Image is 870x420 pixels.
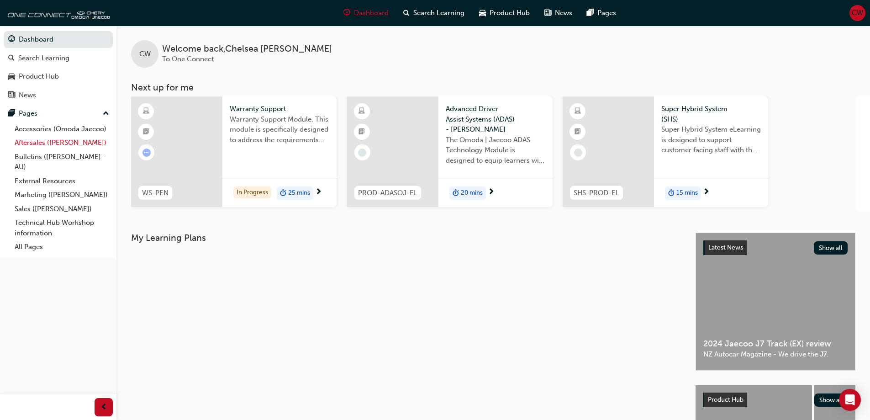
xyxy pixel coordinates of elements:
[453,187,459,199] span: duration-icon
[575,106,581,117] span: learningResourceType_ELEARNING-icon
[131,96,337,207] a: WS-PENWarranty SupportWarranty Support Module. This module is specifically designed to address th...
[4,68,113,85] a: Product Hub
[354,8,389,18] span: Dashboard
[661,104,761,124] span: Super Hybrid System (SHS)
[403,7,410,19] span: search-icon
[11,122,113,136] a: Accessories (Omoda Jaecoo)
[162,44,332,54] span: Welcome back , Chelsea [PERSON_NAME]
[446,104,545,135] span: Advanced Driver Assist Systems (ADAS) - [PERSON_NAME]
[575,126,581,138] span: booktick-icon
[490,8,530,18] span: Product Hub
[11,216,113,240] a: Technical Hub Workshop information
[4,87,113,104] a: News
[162,55,214,63] span: To One Connect
[4,29,113,105] button: DashboardSearch LearningProduct HubNews
[143,126,149,138] span: booktick-icon
[8,73,15,81] span: car-icon
[703,188,710,197] span: next-icon
[288,188,310,198] span: 25 mins
[4,105,113,122] button: Pages
[703,349,848,360] span: NZ Autocar Magazine - We drive the J7.
[446,135,545,166] span: The Omoda | Jaecoo ADAS Technology Module is designed to equip learners with essential knowledge ...
[358,188,417,198] span: PROD-ADASOJ-EL
[230,104,329,114] span: Warranty Support
[696,233,855,371] a: Latest NewsShow all2024 Jaecoo J7 Track (EX) reviewNZ Autocar Magazine - We drive the J7.
[116,82,870,93] h3: Next up for me
[19,71,59,82] div: Product Hub
[396,4,472,22] a: search-iconSearch Learning
[8,110,15,118] span: pages-icon
[814,393,849,407] button: Show all
[11,202,113,216] a: Sales ([PERSON_NAME])
[280,187,286,199] span: duration-icon
[142,149,151,157] span: learningRecordVerb_ATTEMPT-icon
[11,174,113,188] a: External Resources
[852,8,863,18] span: CW
[4,50,113,67] a: Search Learning
[849,5,865,21] button: CW
[131,233,681,243] h3: My Learning Plans
[537,4,580,22] a: news-iconNews
[708,244,743,251] span: Latest News
[580,4,623,22] a: pages-iconPages
[4,31,113,48] a: Dashboard
[472,4,537,22] a: car-iconProduct Hub
[5,4,110,22] img: oneconnect
[143,106,149,117] span: learningResourceType_ELEARNING-icon
[11,136,113,150] a: Aftersales ([PERSON_NAME])
[574,149,582,157] span: learningRecordVerb_NONE-icon
[19,108,37,119] div: Pages
[703,240,848,255] a: Latest NewsShow all
[8,36,15,44] span: guage-icon
[11,150,113,174] a: Bulletins ([PERSON_NAME] - AU)
[358,149,366,157] span: learningRecordVerb_NONE-icon
[661,124,761,155] span: Super Hybrid System eLearning is designed to support customer facing staff with the understanding...
[708,396,743,404] span: Product Hub
[100,402,107,413] span: prev-icon
[336,4,396,22] a: guage-iconDashboard
[343,7,350,19] span: guage-icon
[544,7,551,19] span: news-icon
[18,53,69,64] div: Search Learning
[676,188,698,198] span: 15 mins
[814,241,848,255] button: Show all
[479,7,486,19] span: car-icon
[347,96,553,207] a: PROD-ADASOJ-ELAdvanced Driver Assist Systems (ADAS) - [PERSON_NAME]The Omoda | Jaecoo ADAS Techno...
[563,96,768,207] a: SHS-PROD-ELSuper Hybrid System (SHS)Super Hybrid System eLearning is designed to support customer...
[315,188,322,197] span: next-icon
[413,8,464,18] span: Search Learning
[8,54,15,63] span: search-icon
[103,108,109,120] span: up-icon
[587,7,594,19] span: pages-icon
[555,8,572,18] span: News
[359,126,365,138] span: booktick-icon
[142,188,169,198] span: WS-PEN
[574,188,619,198] span: SHS-PROD-EL
[11,240,113,254] a: All Pages
[668,187,675,199] span: duration-icon
[703,339,848,349] span: 2024 Jaecoo J7 Track (EX) review
[461,188,483,198] span: 20 mins
[11,188,113,202] a: Marketing ([PERSON_NAME])
[8,91,15,100] span: news-icon
[19,90,36,101] div: News
[597,8,616,18] span: Pages
[488,188,495,197] span: next-icon
[233,186,271,199] div: In Progress
[703,393,848,407] a: Product HubShow all
[139,49,151,59] span: CW
[839,389,861,411] div: Open Intercom Messenger
[359,106,365,117] span: learningResourceType_ELEARNING-icon
[230,114,329,145] span: Warranty Support Module. This module is specifically designed to address the requirements and pro...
